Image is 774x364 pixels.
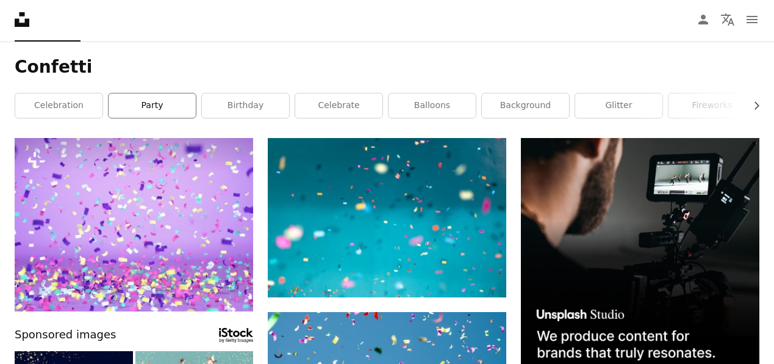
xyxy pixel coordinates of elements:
[268,138,506,297] img: selective focus photography of multicolored confetti lot
[389,93,476,118] a: balloons
[15,326,116,344] span: Sponsored images
[15,93,102,118] a: celebration
[202,93,289,118] a: birthday
[15,56,759,78] h1: Confetti
[15,12,29,27] a: Home — Unsplash
[715,7,740,32] button: Language
[668,93,756,118] a: fireworks
[15,219,253,230] a: Colorful confetti falling on purple background, celebration background. 3D rendering
[740,7,764,32] button: Menu
[109,93,196,118] a: party
[268,212,506,223] a: selective focus photography of multicolored confetti lot
[745,93,759,118] button: scroll list to the right
[691,7,715,32] a: Log in / Sign up
[575,93,662,118] a: glitter
[15,138,253,311] img: Colorful confetti falling on purple background, celebration background. 3D rendering
[482,93,569,118] a: background
[295,93,382,118] a: celebrate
